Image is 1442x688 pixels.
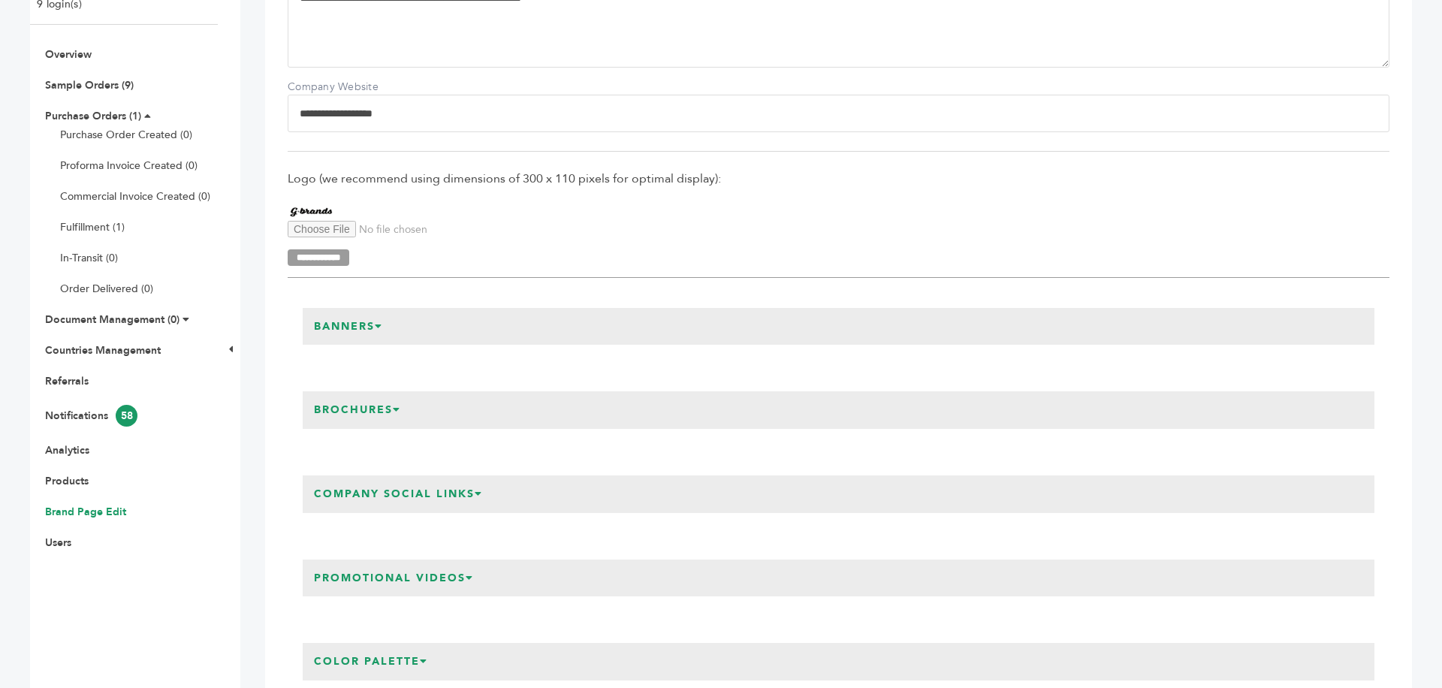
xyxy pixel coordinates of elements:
a: Fulfillment (1) [60,220,125,234]
label: Company Website [288,80,393,95]
h3: Company Social Links [303,475,494,513]
a: Purchase Order Created (0) [60,128,192,142]
a: Users [45,536,71,550]
span: Logo (we recommend using dimensions of 300 x 110 pixels for optimal display): [288,170,1389,187]
a: Overview [45,47,92,62]
a: Commercial Invoice Created (0) [60,189,210,204]
span: 58 [116,405,137,427]
a: Analytics [45,443,89,457]
a: Document Management (0) [45,312,179,327]
a: Purchase Orders (1) [45,109,141,123]
img: G-Brands [288,204,333,221]
a: Sample Orders (9) [45,78,134,92]
a: Order Delivered (0) [60,282,153,296]
a: Brand Page Edit [45,505,126,519]
a: Products [45,474,89,488]
h3: Banners [303,308,394,346]
h3: Promotional Videos [303,560,485,597]
a: Referrals [45,374,89,388]
a: In-Transit (0) [60,251,118,265]
h3: Color Palette [303,643,439,680]
h3: Brochures [303,391,412,429]
a: Countries Management [45,343,161,358]
a: Notifications58 [45,409,137,423]
a: Proforma Invoice Created (0) [60,158,198,173]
